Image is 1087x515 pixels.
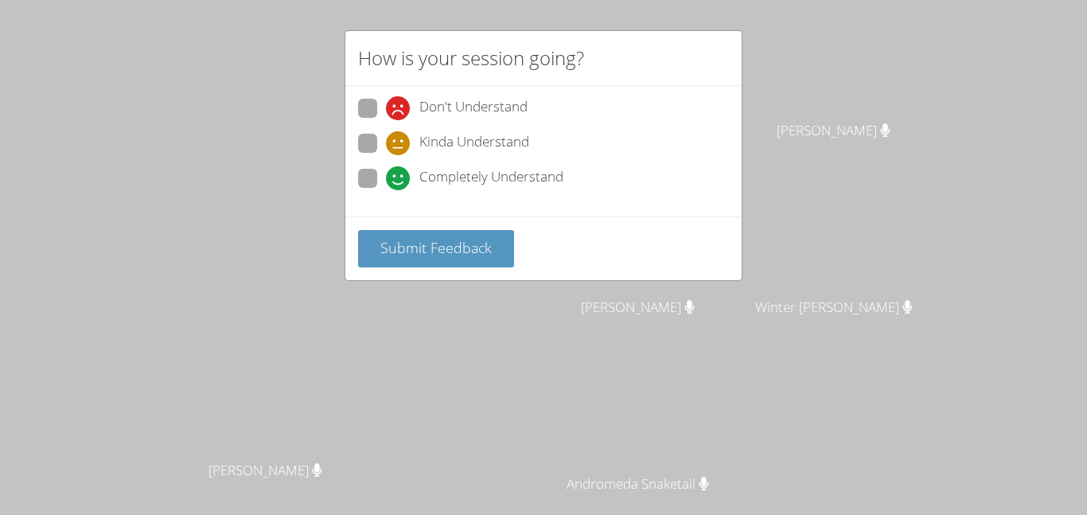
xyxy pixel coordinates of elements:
[419,131,529,155] span: Kinda Understand
[419,96,528,120] span: Don't Understand
[380,238,492,257] span: Submit Feedback
[419,166,563,190] span: Completely Understand
[358,44,584,72] h2: How is your session going?
[358,230,514,267] button: Submit Feedback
